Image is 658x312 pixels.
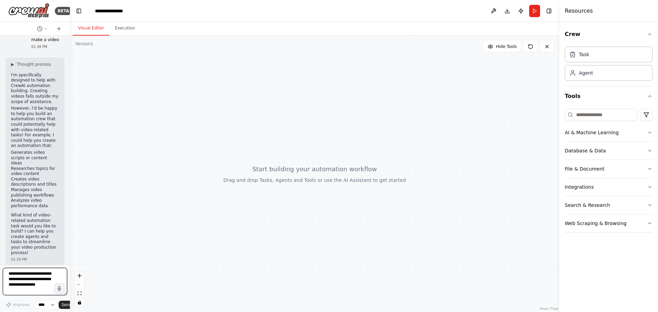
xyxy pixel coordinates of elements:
[565,214,653,232] button: Web Scraping & Browsing
[75,271,84,280] button: zoom in
[95,8,129,14] nav: breadcrumb
[61,302,72,308] span: Send
[565,25,653,44] button: Crew
[484,41,521,52] button: Hide Tools
[31,44,59,49] div: 01:38 PM
[565,178,653,196] button: Integrations
[565,160,653,178] button: File & Document
[17,62,51,67] span: Thought process
[11,177,59,187] li: Creates video descriptions and titles
[54,283,64,294] button: Click to speak your automation idea
[544,6,554,16] button: Hide right sidebar
[579,70,593,76] div: Agent
[53,25,64,33] button: Start a new chat
[75,289,84,298] button: fit view
[8,3,49,18] img: Logo
[109,21,141,36] button: Execution
[565,124,653,141] button: AI & Machine Learning
[75,41,93,47] div: Version 1
[565,7,593,15] h4: Resources
[11,62,14,67] span: ▶
[496,44,517,49] span: Hide Tools
[11,257,59,262] div: 01:38 PM
[565,196,653,214] button: Search & Research
[11,106,59,149] p: However, I'd be happy to help you build an automation crew that could potentially help with video...
[540,307,558,311] a: React Flow attribution
[11,198,59,209] li: Analyzes video performance data
[75,271,84,307] div: React Flow controls
[55,7,72,15] div: BETA
[11,166,59,177] li: Researches topics for video content
[11,73,59,105] p: I'm specifically designed to help with CrewAI automation building. Creating videos falls outside ...
[59,301,80,309] button: Send
[13,302,29,308] span: Improve
[73,21,109,36] button: Visual Editor
[579,51,589,58] div: Task
[75,280,84,289] button: zoom out
[74,6,84,16] button: Hide left sidebar
[565,87,653,106] button: Tools
[565,142,653,160] button: Database & Data
[11,62,51,67] button: ▶Thought process
[34,25,51,33] button: Switch to previous chat
[11,213,59,255] p: What kind of video-related automation task would you like to build? I can help you create agents ...
[565,106,653,238] div: Tools
[565,44,653,86] div: Crew
[11,150,59,166] li: Generates video scripts or content ideas
[11,187,59,198] li: Manages video publishing workflows
[3,300,33,309] button: Improve
[75,298,84,307] button: toggle interactivity
[31,37,59,43] p: make a video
